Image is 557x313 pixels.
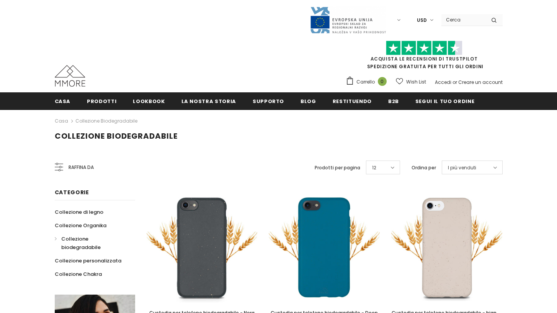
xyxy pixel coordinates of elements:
span: Collezione Chakra [55,270,102,278]
a: Restituendo [333,92,372,110]
span: Carrello [356,78,375,86]
span: USD [417,16,427,24]
a: Collezione biodegradabile [55,232,127,254]
a: Accedi [435,79,451,85]
span: Restituendo [333,98,372,105]
span: 0 [378,77,387,86]
span: supporto [253,98,284,105]
a: Lookbook [133,92,165,110]
a: Acquista le recensioni di TrustPilot [371,56,478,62]
a: Collezione Organika [55,219,106,232]
a: Carrello 0 [346,76,390,88]
img: Javni Razpis [310,6,386,34]
span: La nostra storia [181,98,236,105]
span: or [452,79,457,85]
a: Casa [55,92,71,110]
span: Prodotti [87,98,116,105]
input: Search Site [441,14,485,25]
img: Casi MMORE [55,65,85,87]
label: Prodotti per pagina [315,164,360,172]
span: Blog [301,98,316,105]
img: Fidati di Pilot Stars [386,41,462,56]
a: Segui il tuo ordine [415,92,474,110]
span: Collezione biodegradabile [61,235,101,251]
a: supporto [253,92,284,110]
span: B2B [388,98,399,105]
span: Categorie [55,188,89,196]
a: B2B [388,92,399,110]
a: Creare un account [458,79,503,85]
span: Collezione biodegradabile [55,131,178,141]
a: Prodotti [87,92,116,110]
a: Collezione Chakra [55,267,102,281]
a: Collezione biodegradabile [75,118,137,124]
label: Ordina per [412,164,436,172]
span: 12 [372,164,376,172]
span: SPEDIZIONE GRATUITA PER TUTTI GLI ORDINI [346,44,503,70]
span: Lookbook [133,98,165,105]
span: I più venduti [448,164,476,172]
a: Collezione personalizzata [55,254,121,267]
span: Wish List [406,78,426,86]
span: Casa [55,98,71,105]
span: Segui il tuo ordine [415,98,474,105]
span: Collezione di legno [55,208,103,216]
span: Raffina da [69,163,94,172]
a: La nostra storia [181,92,236,110]
span: Collezione Organika [55,222,106,229]
a: Javni Razpis [310,16,386,23]
a: Collezione di legno [55,205,103,219]
span: Collezione personalizzata [55,257,121,264]
a: Wish List [396,75,426,88]
a: Blog [301,92,316,110]
a: Casa [55,116,68,126]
